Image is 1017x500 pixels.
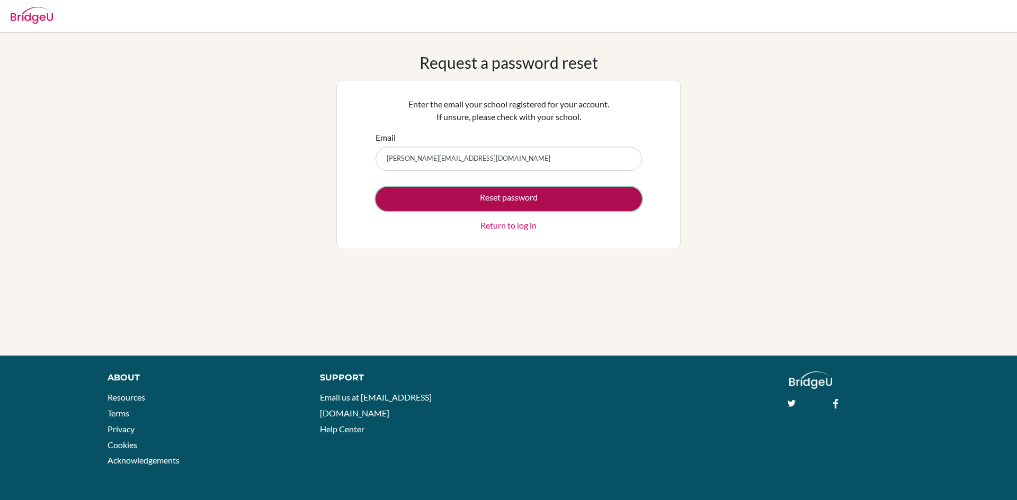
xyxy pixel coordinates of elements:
[789,371,832,389] img: logo_white@2x-f4f0deed5e89b7ecb1c2cc34c3e3d731f90f0f143d5ea2071677605dd97b5244.png
[376,131,396,144] label: Email
[108,455,180,465] a: Acknowledgements
[108,440,137,450] a: Cookies
[480,219,537,232] a: Return to log in
[320,424,364,434] a: Help Center
[108,371,296,384] div: About
[420,53,598,72] h1: Request a password reset
[108,424,135,434] a: Privacy
[108,392,145,402] a: Resources
[376,98,642,123] p: Enter the email your school registered for your account. If unsure, please check with your school.
[320,392,432,418] a: Email us at [EMAIL_ADDRESS][DOMAIN_NAME]
[376,187,642,211] button: Reset password
[320,371,496,384] div: Support
[11,7,53,24] img: Bridge-U
[108,408,129,418] a: Terms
